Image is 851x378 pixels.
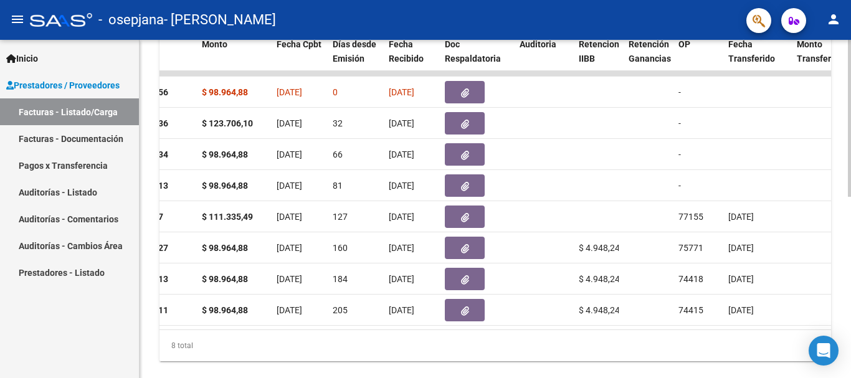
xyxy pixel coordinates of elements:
span: - [678,181,681,191]
datatable-header-cell: Retención Ganancias [624,31,673,86]
span: [DATE] [728,305,754,315]
span: Doc Respaldatoria [445,39,501,64]
span: 127 [333,212,348,222]
span: 160 [333,243,348,253]
span: 205 [333,305,348,315]
span: - osepjana [98,6,164,34]
span: Fecha Recibido [389,39,424,64]
strong: $ 98.964,88 [202,149,248,159]
span: [DATE] [728,243,754,253]
span: 74415 [678,305,703,315]
span: 184 [333,274,348,284]
datatable-header-cell: Fecha Recibido [384,31,440,86]
span: - [678,149,681,159]
span: Monto Transferido [797,39,844,64]
datatable-header-cell: Fecha Transferido [723,31,792,86]
span: Retencion IIBB [579,39,619,64]
span: [DATE] [277,87,302,97]
span: [DATE] [389,181,414,191]
span: 0 [333,87,338,97]
span: 81 [333,181,343,191]
span: 75771 [678,243,703,253]
span: [DATE] [389,212,414,222]
span: [DATE] [277,243,302,253]
mat-icon: menu [10,12,25,27]
span: Prestadores / Proveedores [6,78,120,92]
span: Fecha Cpbt [277,39,321,49]
span: [DATE] [728,274,754,284]
span: $ 4.948,24 [579,243,620,253]
strong: $ 98.964,88 [202,274,248,284]
span: Inicio [6,52,38,65]
span: 77155 [678,212,703,222]
div: Open Intercom Messenger [809,336,839,366]
span: [DATE] [277,305,302,315]
span: [DATE] [389,118,414,128]
span: [DATE] [389,305,414,315]
datatable-header-cell: Monto [197,31,272,86]
span: Días desde Emisión [333,39,376,64]
strong: $ 123.706,10 [202,118,253,128]
span: 66 [333,149,343,159]
span: [DATE] [389,243,414,253]
span: [DATE] [277,181,302,191]
mat-icon: person [826,12,841,27]
span: - [678,87,681,97]
span: $ 4.948,24 [579,305,620,315]
strong: $ 98.964,88 [202,87,248,97]
strong: $ 98.964,88 [202,243,248,253]
span: Auditoria [520,39,556,49]
span: - [PERSON_NAME] [164,6,276,34]
span: [DATE] [389,149,414,159]
datatable-header-cell: Auditoria [515,31,574,86]
datatable-header-cell: OP [673,31,723,86]
span: - [678,118,681,128]
span: [DATE] [389,274,414,284]
span: $ 4.948,24 [579,274,620,284]
span: [DATE] [277,118,302,128]
span: OP [678,39,690,49]
strong: $ 98.964,88 [202,305,248,315]
span: Retención Ganancias [629,39,671,64]
span: Fecha Transferido [728,39,775,64]
span: Monto [202,39,227,49]
strong: $ 98.964,88 [202,181,248,191]
strong: $ 111.335,49 [202,212,253,222]
span: [DATE] [277,149,302,159]
datatable-header-cell: Doc Respaldatoria [440,31,515,86]
span: [DATE] [728,212,754,222]
datatable-header-cell: Fecha Cpbt [272,31,328,86]
span: [DATE] [389,87,414,97]
span: [DATE] [277,212,302,222]
datatable-header-cell: Días desde Emisión [328,31,384,86]
div: 8 total [159,330,831,361]
span: 32 [333,118,343,128]
datatable-header-cell: Retencion IIBB [574,31,624,86]
span: 74418 [678,274,703,284]
span: [DATE] [277,274,302,284]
